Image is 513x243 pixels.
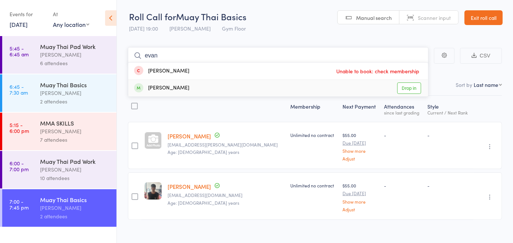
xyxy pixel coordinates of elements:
a: Exit roll call [464,10,503,25]
div: 2 attendees [40,212,110,221]
div: Muay Thai Basics [40,196,110,204]
div: 6 attendees [40,59,110,67]
div: Style [425,99,474,119]
div: - [384,132,421,138]
div: Events for [10,8,46,20]
span: Unable to book: check membership [334,66,421,77]
a: Adjust [342,207,378,212]
a: 6:00 -7:00 pmMuay Thai Pad Work[PERSON_NAME]10 attendees [2,151,116,189]
small: Jazza.colwell@gmail.com [168,142,284,147]
a: 5:15 -6:00 pmMMA SKILLS[PERSON_NAME]7 attendees [2,113,116,150]
div: MMA SKILLS [40,119,110,127]
div: Unlimited no contract [290,182,337,189]
div: Next Payment [340,99,381,119]
div: [PERSON_NAME] [40,89,110,97]
div: - [428,132,471,138]
a: Adjust [342,156,378,161]
div: 7 attendees [40,135,110,144]
div: [PERSON_NAME] [40,50,110,59]
small: Due [DATE] [342,140,378,145]
a: 7:00 -7:45 pmMuay Thai Basics[PERSON_NAME]2 attendees [2,189,116,227]
div: Atten­dances [381,99,424,119]
div: Any location [53,20,89,28]
a: Show more [342,199,378,204]
span: Muay Thai Basics [176,10,247,22]
span: [DATE] 19:00 [129,25,158,32]
div: [PERSON_NAME] [40,127,110,135]
div: 10 attendees [40,174,110,182]
time: 6:45 - 7:30 am [10,84,28,95]
small: Thejacethomas@gmail.com [168,193,284,198]
div: - [428,182,471,189]
div: Unlimited no contract [290,132,337,138]
label: Sort by [456,81,472,88]
button: CSV [460,48,502,64]
div: [PERSON_NAME] [134,67,189,75]
span: Age: [DEMOGRAPHIC_DATA] years [168,200,239,206]
a: [PERSON_NAME] [168,183,211,190]
span: [PERSON_NAME] [169,25,211,32]
a: 6:45 -7:30 amMuay Thai Basics[PERSON_NAME]2 attendees [2,74,116,112]
div: Last name [474,81,498,88]
a: 5:45 -6:45 amMuay Thai Pad Work[PERSON_NAME]6 attendees [2,36,116,74]
div: [PERSON_NAME] [40,204,110,212]
a: Drop in [397,82,421,94]
div: 2 attendees [40,97,110,106]
span: Gym Floor [222,25,246,32]
div: [PERSON_NAME] [134,84,189,92]
a: [PERSON_NAME] [168,132,211,140]
div: - [384,182,421,189]
img: image1735540159.png [144,182,162,200]
time: 7:00 - 7:45 pm [10,198,29,210]
div: since last grading [384,110,421,115]
span: Manual search [356,14,392,21]
time: 6:00 - 7:00 pm [10,160,29,172]
div: $55.00 [342,132,378,161]
a: Show more [342,148,378,153]
div: Muay Thai Basics [40,81,110,89]
div: Current / Next Rank [428,110,471,115]
div: [PERSON_NAME] [40,165,110,174]
a: [DATE] [10,20,28,28]
div: At [53,8,89,20]
span: Age: [DEMOGRAPHIC_DATA] years [168,149,239,155]
div: Membership [287,99,340,119]
div: $55.00 [342,182,378,211]
div: Muay Thai Pad Work [40,157,110,165]
input: Search by name [128,47,428,64]
time: 5:15 - 6:00 pm [10,122,29,134]
time: 5:45 - 6:45 am [10,45,29,57]
span: Roll Call for [129,10,176,22]
div: Muay Thai Pad Work [40,42,110,50]
span: Scanner input [418,14,451,21]
small: Due [DATE] [342,191,378,196]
